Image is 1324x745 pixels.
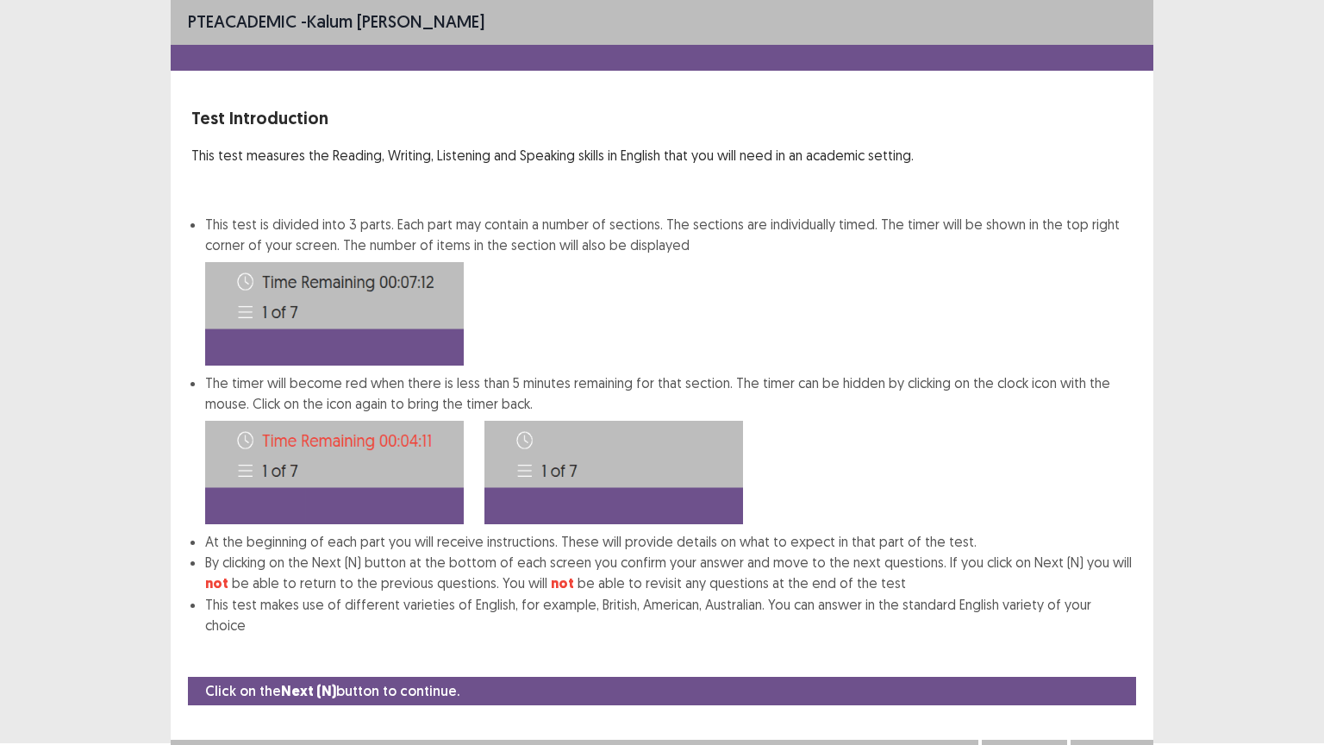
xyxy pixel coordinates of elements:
[551,574,574,592] strong: not
[205,262,464,366] img: Time-image
[188,10,297,32] span: PTE academic
[205,372,1133,531] li: The timer will become red when there is less than 5 minutes remaining for that section. The timer...
[205,594,1133,635] li: This test makes use of different varieties of English, for example, British, American, Australian...
[205,552,1133,594] li: By clicking on the Next (N) button at the bottom of each screen you confirm your answer and move ...
[205,531,1133,552] li: At the beginning of each part you will receive instructions. These will provide details on what t...
[188,9,484,34] p: - Kalum [PERSON_NAME]
[205,574,228,592] strong: not
[484,421,743,524] img: Time-image
[191,145,1133,166] p: This test measures the Reading, Writing, Listening and Speaking skills in English that you will n...
[205,214,1133,366] li: This test is divided into 3 parts. Each part may contain a number of sections. The sections are i...
[205,680,459,702] p: Click on the button to continue.
[205,421,464,524] img: Time-image
[281,682,336,700] strong: Next (N)
[191,105,1133,131] p: Test Introduction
